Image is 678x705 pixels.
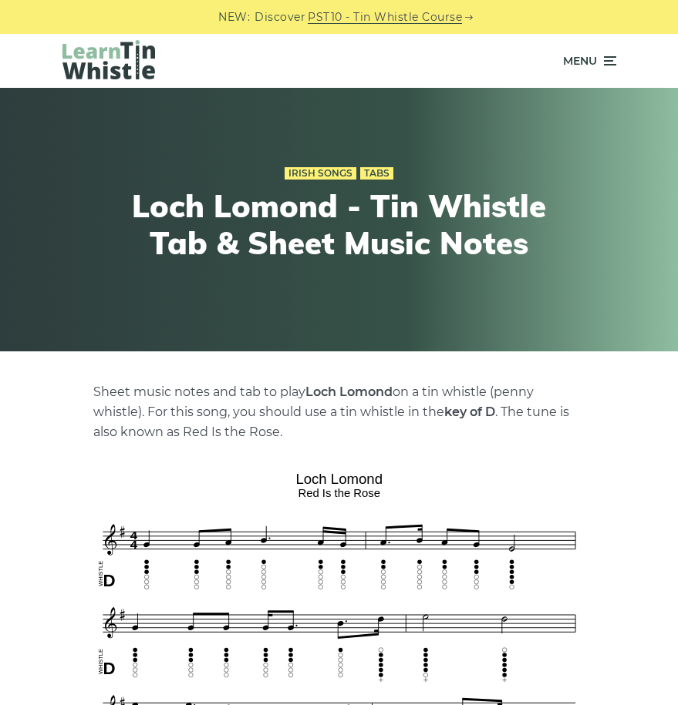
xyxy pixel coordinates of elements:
strong: Loch Lomond [305,384,393,399]
img: LearnTinWhistle.com [62,40,155,79]
span: Menu [563,42,597,80]
a: Irish Songs [285,167,356,180]
a: Tabs [360,167,393,180]
strong: key of D [444,405,495,419]
h1: Loch Lomond - Tin Whistle Tab & Sheet Music Notes [131,187,548,261]
p: Sheet music notes and tab to play on a tin whistle (penny whistle). For this song, you should use... [93,382,585,442]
